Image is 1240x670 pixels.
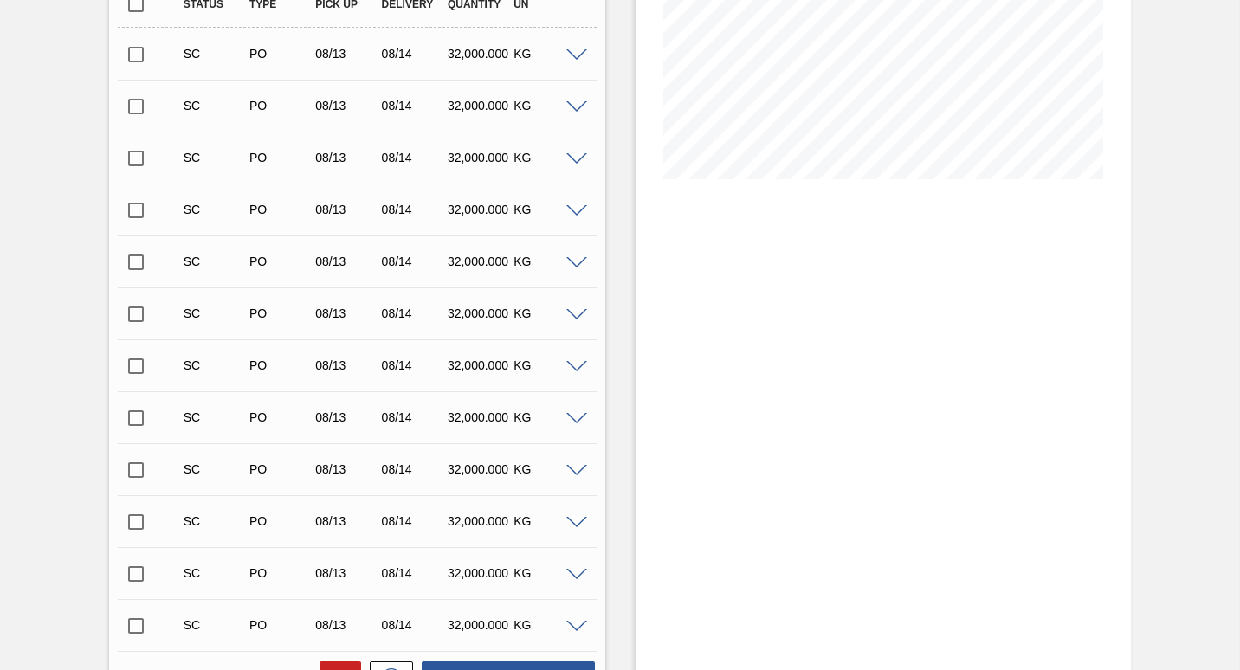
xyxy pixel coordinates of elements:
[509,514,580,528] div: KG
[179,410,250,424] div: Suggestion Created
[311,151,382,164] div: 08/13/2025
[179,462,250,476] div: Suggestion Created
[311,618,382,632] div: 08/13/2025
[443,254,514,268] div: 32,000.000
[378,306,449,320] div: 08/14/2025
[378,254,449,268] div: 08/14/2025
[245,358,316,372] div: Purchase order
[245,203,316,216] div: Purchase order
[509,462,580,476] div: KG
[378,203,449,216] div: 08/14/2025
[509,306,580,320] div: KG
[311,254,382,268] div: 08/13/2025
[245,254,316,268] div: Purchase order
[378,151,449,164] div: 08/14/2025
[443,358,514,372] div: 32,000.000
[378,99,449,113] div: 08/14/2025
[443,410,514,424] div: 32,000.000
[443,306,514,320] div: 32,000.000
[443,99,514,113] div: 32,000.000
[179,151,250,164] div: Suggestion Created
[245,618,316,632] div: Purchase order
[509,566,580,580] div: KG
[245,514,316,528] div: Purchase order
[179,514,250,528] div: Suggestion Created
[509,410,580,424] div: KG
[179,566,250,580] div: Suggestion Created
[509,358,580,372] div: KG
[311,462,382,476] div: 08/13/2025
[509,151,580,164] div: KG
[245,410,316,424] div: Purchase order
[311,306,382,320] div: 08/13/2025
[245,99,316,113] div: Purchase order
[509,254,580,268] div: KG
[245,462,316,476] div: Purchase order
[179,99,250,113] div: Suggestion Created
[378,47,449,61] div: 08/14/2025
[311,47,382,61] div: 08/13/2025
[179,618,250,632] div: Suggestion Created
[245,306,316,320] div: Purchase order
[378,462,449,476] div: 08/14/2025
[378,618,449,632] div: 08/14/2025
[311,514,382,528] div: 08/13/2025
[179,203,250,216] div: Suggestion Created
[311,203,382,216] div: 08/13/2025
[509,47,580,61] div: KG
[245,566,316,580] div: Purchase order
[179,306,250,320] div: Suggestion Created
[378,410,449,424] div: 08/14/2025
[378,358,449,372] div: 08/14/2025
[443,566,514,580] div: 32,000.000
[311,566,382,580] div: 08/13/2025
[443,151,514,164] div: 32,000.000
[443,462,514,476] div: 32,000.000
[245,47,316,61] div: Purchase order
[443,203,514,216] div: 32,000.000
[245,151,316,164] div: Purchase order
[179,254,250,268] div: Suggestion Created
[179,47,250,61] div: Suggestion Created
[443,47,514,61] div: 32,000.000
[311,410,382,424] div: 08/13/2025
[311,358,382,372] div: 08/13/2025
[378,566,449,580] div: 08/14/2025
[443,514,514,528] div: 32,000.000
[378,514,449,528] div: 08/14/2025
[509,99,580,113] div: KG
[509,203,580,216] div: KG
[443,618,514,632] div: 32,000.000
[509,618,580,632] div: KG
[311,99,382,113] div: 08/13/2025
[179,358,250,372] div: Suggestion Created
